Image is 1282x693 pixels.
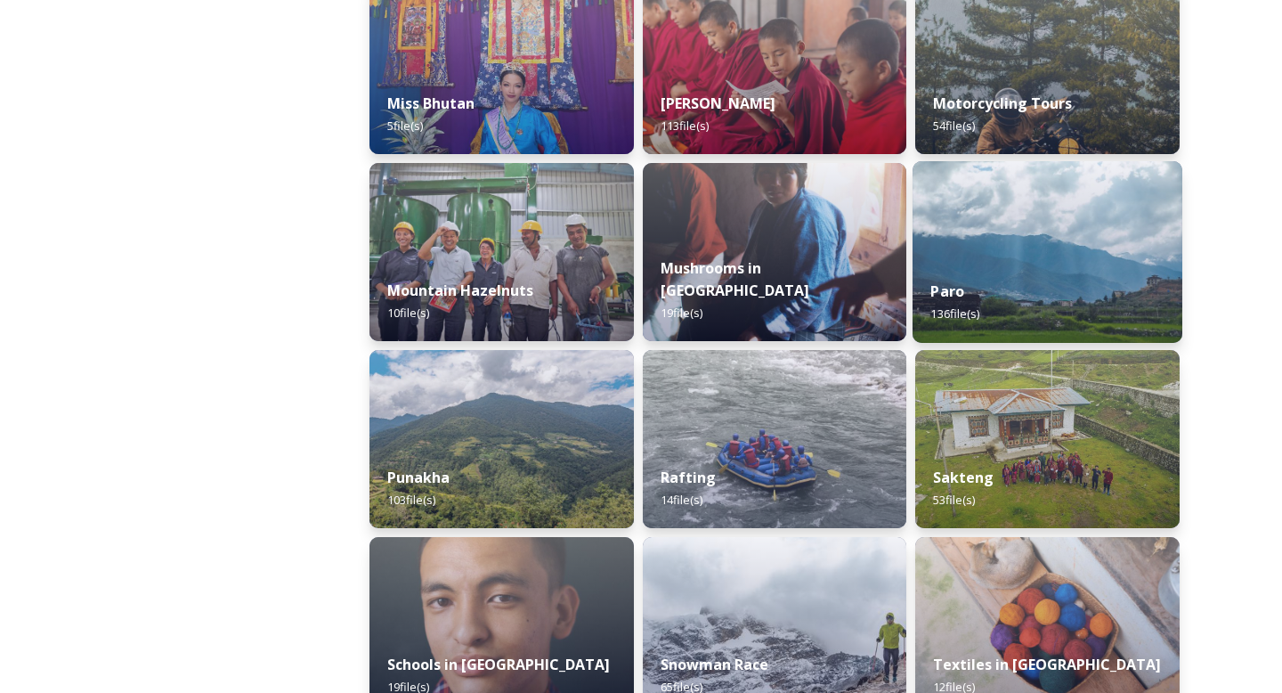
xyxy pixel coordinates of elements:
strong: Textiles in [GEOGRAPHIC_DATA] [933,655,1161,674]
strong: Miss Bhutan [387,94,475,113]
span: 136 file(s) [931,306,980,322]
strong: Mushrooms in [GEOGRAPHIC_DATA] [661,258,809,300]
span: 5 file(s) [387,118,423,134]
img: Paro%2520050723%2520by%2520Amp%2520Sripimanwat-20.jpg [913,161,1182,343]
strong: [PERSON_NAME] [661,94,775,113]
strong: Snowman Race [661,655,768,674]
span: 103 file(s) [387,492,435,508]
span: 54 file(s) [933,118,975,134]
span: 14 file(s) [661,492,702,508]
span: 53 file(s) [933,492,975,508]
img: 2022-10-01%252012.59.42.jpg [369,350,634,528]
img: f73f969a-3aba-4d6d-a863-38e7472ec6b1.JPG [643,350,907,528]
strong: Paro [931,281,965,301]
strong: Sakteng [933,468,994,487]
span: 19 file(s) [661,305,702,321]
strong: Schools in [GEOGRAPHIC_DATA] [387,655,610,674]
span: 10 file(s) [387,305,429,321]
img: WattBryan-20170720-0740-P50.jpg [369,163,634,341]
strong: Motorcycling Tours [933,94,1072,113]
span: 113 file(s) [661,118,709,134]
img: Sakteng%2520070723%2520by%2520Nantawat-5.jpg [915,350,1180,528]
strong: Rafting [661,468,716,487]
strong: Punakha [387,468,450,487]
img: _SCH7798.jpg [643,163,907,341]
strong: Mountain Hazelnuts [387,281,533,300]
